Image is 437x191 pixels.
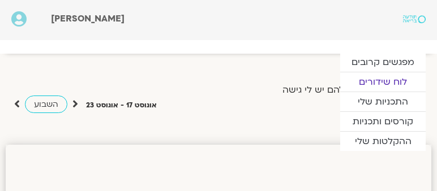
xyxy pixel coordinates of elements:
a: לוח שידורים [340,72,426,92]
a: ההקלטות שלי [340,132,426,151]
span: [PERSON_NAME] [51,12,125,25]
span: השבוע [34,99,58,110]
p: אוגוסט 17 - אוגוסט 23 [86,99,157,111]
a: השבוע [25,95,67,113]
label: הצג רק הרצאות להם יש לי גישה [282,85,413,95]
a: התכניות שלי [340,92,426,111]
a: קורסים ותכניות [340,112,426,131]
a: מפגשים קרובים [340,53,426,72]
